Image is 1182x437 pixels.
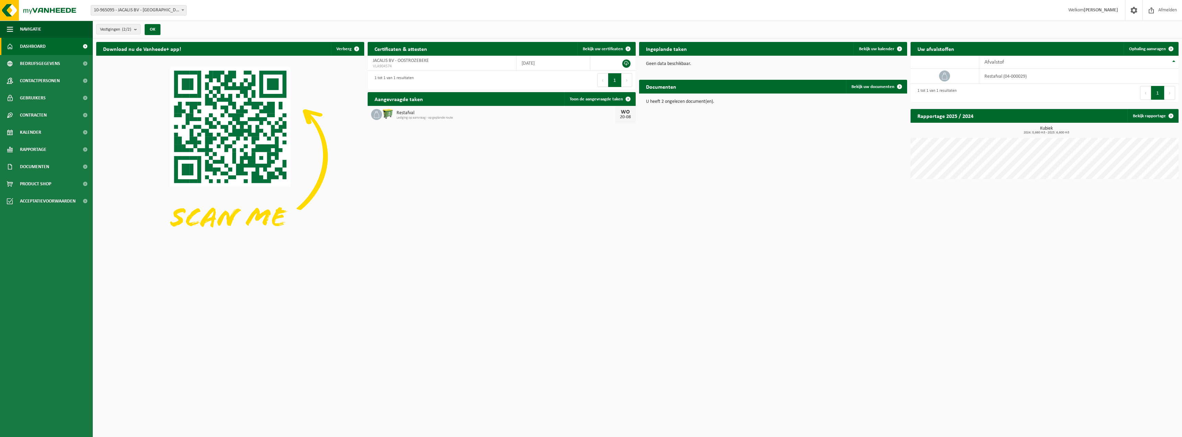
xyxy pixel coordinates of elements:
count: (2/2) [122,27,131,32]
h2: Download nu de Vanheede+ app! [96,42,188,55]
span: Lediging op aanvraag - op geplande route [397,116,615,120]
h2: Ingeplande taken [639,42,694,55]
a: Ophaling aanvragen [1124,42,1178,56]
p: Geen data beschikbaar. [646,62,900,66]
span: Ophaling aanvragen [1129,47,1166,51]
h2: Aangevraagde taken [368,92,430,106]
h2: Rapportage 2025 / 2024 [911,109,980,122]
img: Download de VHEPlus App [96,56,364,257]
span: Bekijk uw documenten [851,85,894,89]
span: 10-965095 - JACALIS BV - OOSTROZEBEKE [91,6,186,15]
span: Verberg [336,47,352,51]
span: Restafval [397,110,615,116]
span: Bedrijfsgegevens [20,55,60,72]
span: Vestigingen [100,24,131,35]
span: Afvalstof [984,59,1004,65]
button: Vestigingen(2/2) [96,24,141,34]
button: Verberg [331,42,364,56]
span: Product Shop [20,175,51,193]
button: 1 [608,73,622,87]
td: restafval (04-000029) [979,69,1179,84]
span: Rapportage [20,141,46,158]
span: Bekijk uw kalender [859,47,894,51]
div: 1 tot 1 van 1 resultaten [914,85,957,100]
span: Bekijk uw certificaten [583,47,623,51]
td: [DATE] [516,56,590,71]
span: 10-965095 - JACALIS BV - OOSTROZEBEKE [91,5,187,15]
span: Dashboard [20,38,46,55]
button: Previous [1140,86,1151,100]
button: OK [145,24,160,35]
span: Navigatie [20,21,41,38]
button: Next [622,73,632,87]
div: WO [618,109,632,115]
button: Next [1164,86,1175,100]
span: Contactpersonen [20,72,60,89]
button: Previous [597,73,608,87]
div: 20-08 [618,115,632,120]
a: Bekijk rapportage [1127,109,1178,123]
span: VLA904574 [373,64,511,69]
div: 1 tot 1 van 1 resultaten [371,73,414,88]
a: Bekijk uw certificaten [577,42,635,56]
img: WB-0660-HPE-GN-50 [382,108,394,120]
span: Acceptatievoorwaarden [20,193,76,210]
span: 2024: 0,660 m3 - 2025: 6,600 m3 [914,131,1179,134]
a: Bekijk uw documenten [846,80,906,94]
a: Toon de aangevraagde taken [564,92,635,106]
span: Kalender [20,124,41,141]
span: Documenten [20,158,49,175]
a: Bekijk uw kalender [854,42,906,56]
p: U heeft 2 ongelezen document(en). [646,99,900,104]
h3: Kubiek [914,126,1179,134]
span: Toon de aangevraagde taken [570,97,623,101]
button: 1 [1151,86,1164,100]
span: Contracten [20,107,47,124]
span: JACALIS BV - OOSTROZEBEKE [373,58,429,63]
span: Gebruikers [20,89,46,107]
h2: Certificaten & attesten [368,42,434,55]
strong: [PERSON_NAME] [1084,8,1118,13]
h2: Uw afvalstoffen [911,42,961,55]
h2: Documenten [639,80,683,93]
